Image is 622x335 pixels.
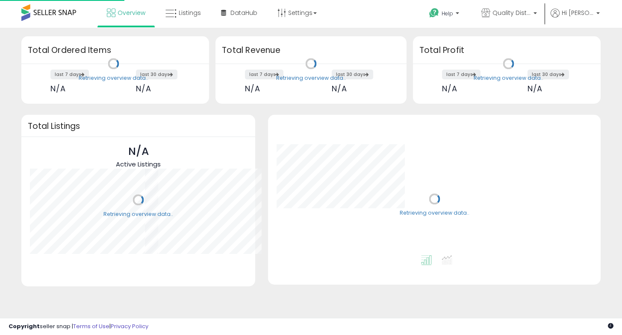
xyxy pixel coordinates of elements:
div: seller snap | | [9,323,148,331]
span: Hi [PERSON_NAME] [562,9,594,17]
div: Retrieving overview data.. [474,74,543,82]
a: Terms of Use [73,322,109,330]
div: Retrieving overview data.. [103,210,173,218]
i: Get Help [429,8,439,18]
a: Hi [PERSON_NAME] [551,9,600,28]
span: Overview [118,9,145,17]
span: Quality Distribution Co [492,9,531,17]
strong: Copyright [9,322,40,330]
span: DataHub [230,9,257,17]
a: Help [422,1,468,28]
span: Help [442,10,453,17]
a: Privacy Policy [111,322,148,330]
div: Retrieving overview data.. [400,210,469,217]
div: Retrieving overview data.. [276,74,346,82]
span: Listings [179,9,201,17]
div: Retrieving overview data.. [79,74,148,82]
